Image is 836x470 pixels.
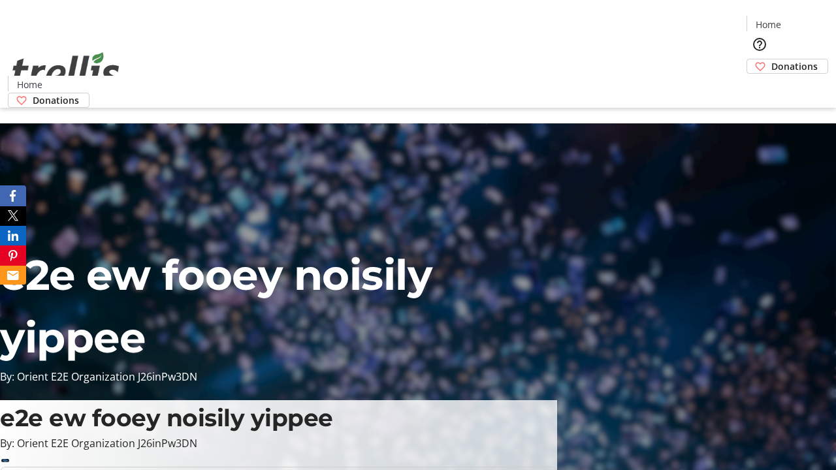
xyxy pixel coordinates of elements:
[771,59,818,73] span: Donations
[17,78,42,91] span: Home
[747,74,773,100] button: Cart
[8,93,89,108] a: Donations
[8,38,124,103] img: Orient E2E Organization J26inPw3DN's Logo
[8,78,50,91] a: Home
[747,59,828,74] a: Donations
[747,31,773,57] button: Help
[756,18,781,31] span: Home
[33,93,79,107] span: Donations
[747,18,789,31] a: Home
